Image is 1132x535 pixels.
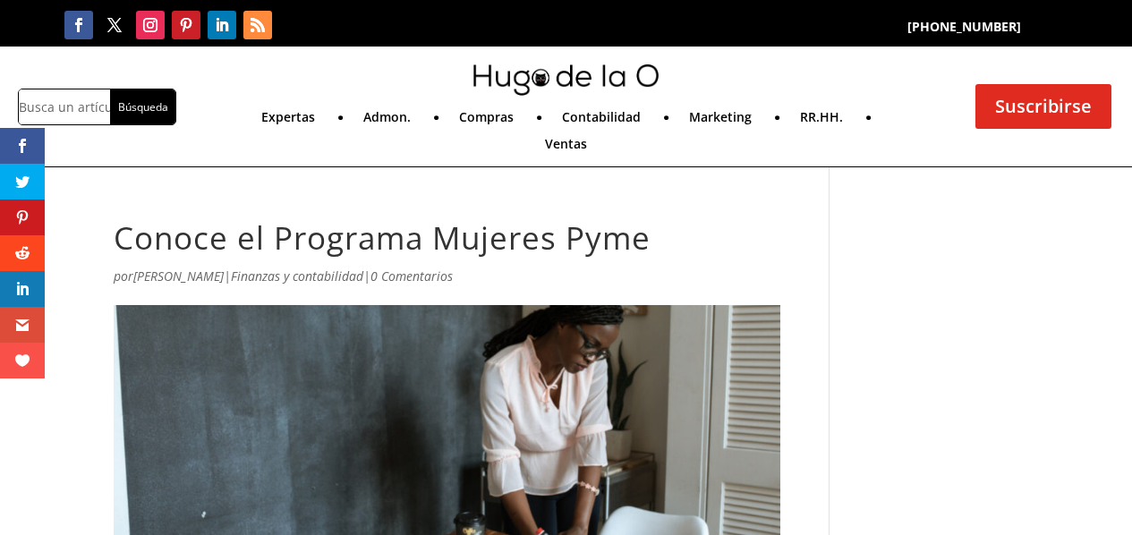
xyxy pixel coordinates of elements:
[110,89,175,124] input: Búsqueda
[172,11,200,39] a: Seguir en Pinterest
[243,11,272,39] a: Seguir en RSS
[136,11,165,39] a: Seguir en Instagram
[689,111,752,131] a: Marketing
[796,16,1132,38] p: [PHONE_NUMBER]
[261,111,315,131] a: Expertas
[473,82,660,99] a: mini-hugo-de-la-o-logo
[800,111,843,131] a: RR.HH.
[473,64,660,96] img: mini-hugo-de-la-o-logo
[133,267,224,284] a: [PERSON_NAME]
[64,11,93,39] a: Seguir en Facebook
[363,111,411,131] a: Admon.
[459,111,514,131] a: Compras
[19,89,110,124] input: Busca un artículo
[231,267,363,284] a: Finanzas y contabilidad
[208,11,236,39] a: Seguir en LinkedIn
[370,267,453,284] a: 0 Comentarios
[545,138,587,157] a: Ventas
[114,266,780,301] p: por | |
[562,111,641,131] a: Contabilidad
[100,11,129,39] a: Seguir en X
[975,84,1111,129] a: Suscribirse
[114,219,780,266] h1: Conoce el Programa Mujeres Pyme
